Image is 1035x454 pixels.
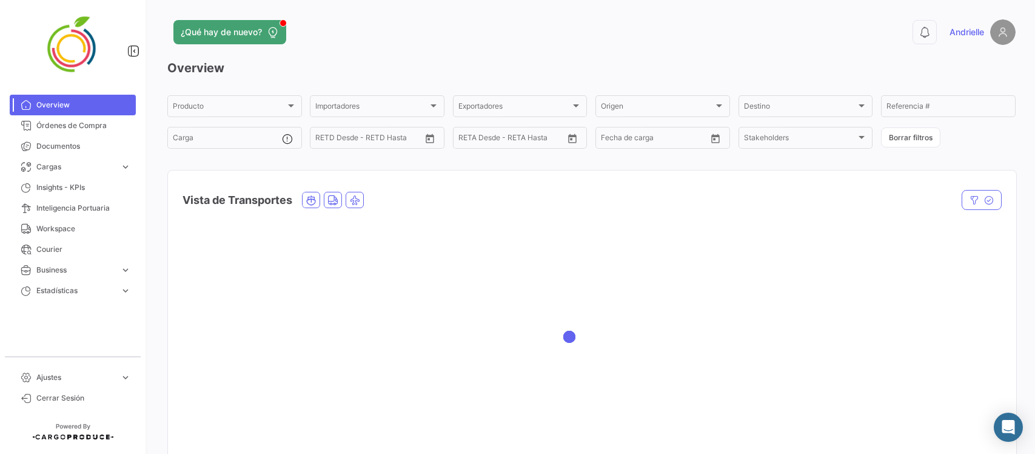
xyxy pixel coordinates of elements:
button: Open calendar [563,129,581,147]
button: Open calendar [706,129,725,147]
h4: Vista de Transportes [183,192,292,209]
span: ¿Qué hay de nuevo? [181,26,262,38]
button: ¿Qué hay de nuevo? [173,20,286,44]
button: Ocean [303,192,320,208]
span: Insights - KPIs [36,182,131,193]
button: Open calendar [421,129,439,147]
a: Overview [10,95,136,115]
a: Documentos [10,136,136,157]
span: expand_more [120,161,131,172]
button: Air [346,192,363,208]
span: expand_more [120,285,131,296]
a: Workspace [10,219,136,239]
span: expand_more [120,372,131,383]
span: Business [36,265,115,276]
input: Hasta [489,135,539,144]
a: Inteligencia Portuaria [10,198,136,219]
a: Órdenes de Compra [10,115,136,136]
button: Borrar filtros [881,127,940,147]
span: Origen [601,104,714,112]
input: Desde [601,135,623,144]
span: Documentos [36,141,131,152]
img: 4ff2da5d-257b-45de-b8a4-5752211a35e0.png [42,15,103,75]
input: Hasta [346,135,396,144]
span: Stakeholders [744,135,857,144]
span: Cerrar Sesión [36,393,131,404]
div: Abrir Intercom Messenger [994,413,1023,442]
span: Courier [36,244,131,255]
span: Producto [173,104,286,112]
span: expand_more [120,265,131,276]
span: Overview [36,100,131,110]
span: Inteligencia Portuaria [36,203,131,214]
a: Insights - KPIs [10,177,136,198]
span: Ajustes [36,372,115,383]
span: Órdenes de Compra [36,120,131,131]
img: placeholder-user.png [990,19,1016,45]
span: Cargas [36,161,115,172]
button: Land [324,192,341,208]
span: Importadores [315,104,428,112]
input: Hasta [631,135,682,144]
span: Destino [744,104,857,112]
input: Desde [315,135,337,144]
span: Workspace [36,223,131,234]
span: Exportadores [458,104,571,112]
span: Andrielle [950,26,984,38]
input: Desde [458,135,480,144]
a: Courier [10,239,136,260]
span: Estadísticas [36,285,115,296]
h3: Overview [167,59,1016,76]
